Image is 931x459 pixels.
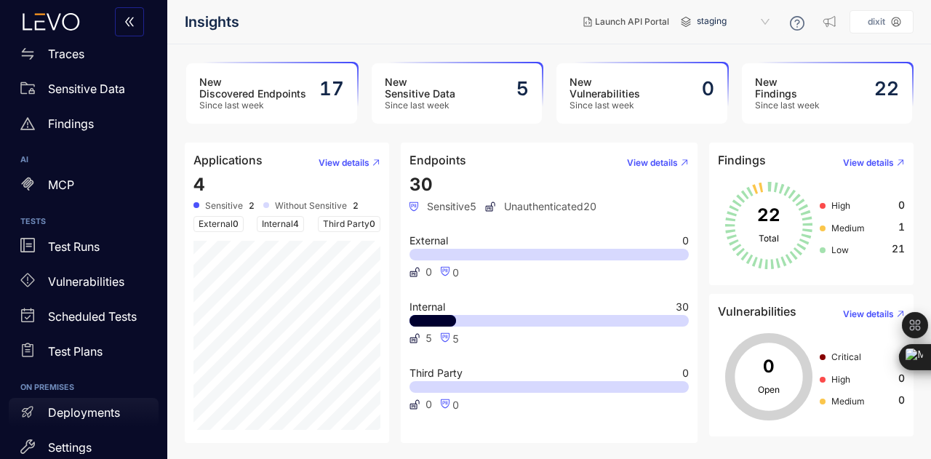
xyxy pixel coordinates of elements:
span: warning [20,116,35,131]
h6: ON PREMISES [20,383,147,392]
a: Test Runs [9,232,159,267]
span: External [409,236,448,246]
span: 0 [452,399,459,411]
span: Sensitive [205,201,243,211]
span: High [831,200,850,211]
p: Vulnerabilities [48,275,124,288]
p: MCP [48,178,74,191]
button: View details [831,151,905,175]
span: 0 [682,236,689,246]
span: Unauthenticated 20 [485,201,596,212]
span: Medium [831,396,865,407]
span: Third Party [318,216,380,232]
span: Internal [257,216,304,232]
span: Since last week [199,100,306,111]
span: 0 [898,351,905,362]
span: Launch API Portal [595,17,669,27]
span: View details [319,158,369,168]
span: 0 [425,266,432,278]
span: swap [20,47,35,61]
h4: Endpoints [409,153,466,167]
button: View details [831,303,905,326]
span: 0 [233,218,239,229]
a: Deployments [9,398,159,433]
span: Critical [831,351,861,362]
span: Since last week [570,100,640,111]
span: Insights [185,14,239,31]
span: External [193,216,244,232]
h2: 5 [516,78,529,100]
h2: 17 [319,78,344,100]
span: Without Sensitive [275,201,347,211]
a: Scheduled Tests [9,302,159,337]
span: View details [627,158,678,168]
p: Sensitive Data [48,82,125,95]
h3: New Vulnerabilities [570,76,640,100]
span: 30 [409,174,433,195]
p: Traces [48,47,84,60]
a: Traces [9,39,159,74]
span: Sensitive 5 [409,201,476,212]
span: 0 [425,399,432,410]
span: double-left [124,16,135,29]
span: 1 [898,221,905,233]
span: 5 [425,332,432,344]
span: 5 [452,332,459,345]
span: 0 [898,372,905,384]
b: 2 [353,201,359,211]
span: Third Party [409,368,463,378]
span: 0 [898,199,905,211]
h4: Applications [193,153,263,167]
b: 2 [249,201,255,211]
h3: New Findings [755,76,820,100]
button: View details [615,151,689,175]
h2: 22 [874,78,899,100]
span: High [831,374,850,385]
a: Vulnerabilities [9,267,159,302]
h2: 0 [702,78,714,100]
p: Deployments [48,406,120,419]
h3: New Discovered Endpoints [199,76,306,100]
span: 30 [676,302,689,312]
span: 0 [682,368,689,378]
h6: AI [20,156,147,164]
span: View details [843,158,894,168]
p: Findings [48,117,94,130]
span: 0 [369,218,375,229]
span: 0 [898,394,905,406]
span: View details [843,309,894,319]
p: Settings [48,441,92,454]
span: Internal [409,302,445,312]
span: 4 [193,174,205,195]
h4: Vulnerabilities [718,305,796,318]
a: Findings [9,109,159,144]
span: 21 [892,243,905,255]
p: dixit [868,17,885,27]
p: Test Runs [48,240,100,253]
span: Since last week [755,100,820,111]
span: staging [697,10,772,33]
button: View details [307,151,380,175]
span: 4 [293,218,299,229]
button: double-left [115,7,144,36]
a: MCP [9,171,159,206]
h6: TESTS [20,217,147,226]
span: 0 [452,266,459,279]
span: Medium [831,223,865,234]
p: Test Plans [48,345,103,358]
span: Low [831,244,849,255]
h3: New Sensitive Data [385,76,455,100]
a: Sensitive Data [9,74,159,109]
p: Scheduled Tests [48,310,137,323]
a: Test Plans [9,337,159,372]
button: Launch API Portal [572,10,681,33]
h4: Findings [718,153,766,167]
span: Since last week [385,100,455,111]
